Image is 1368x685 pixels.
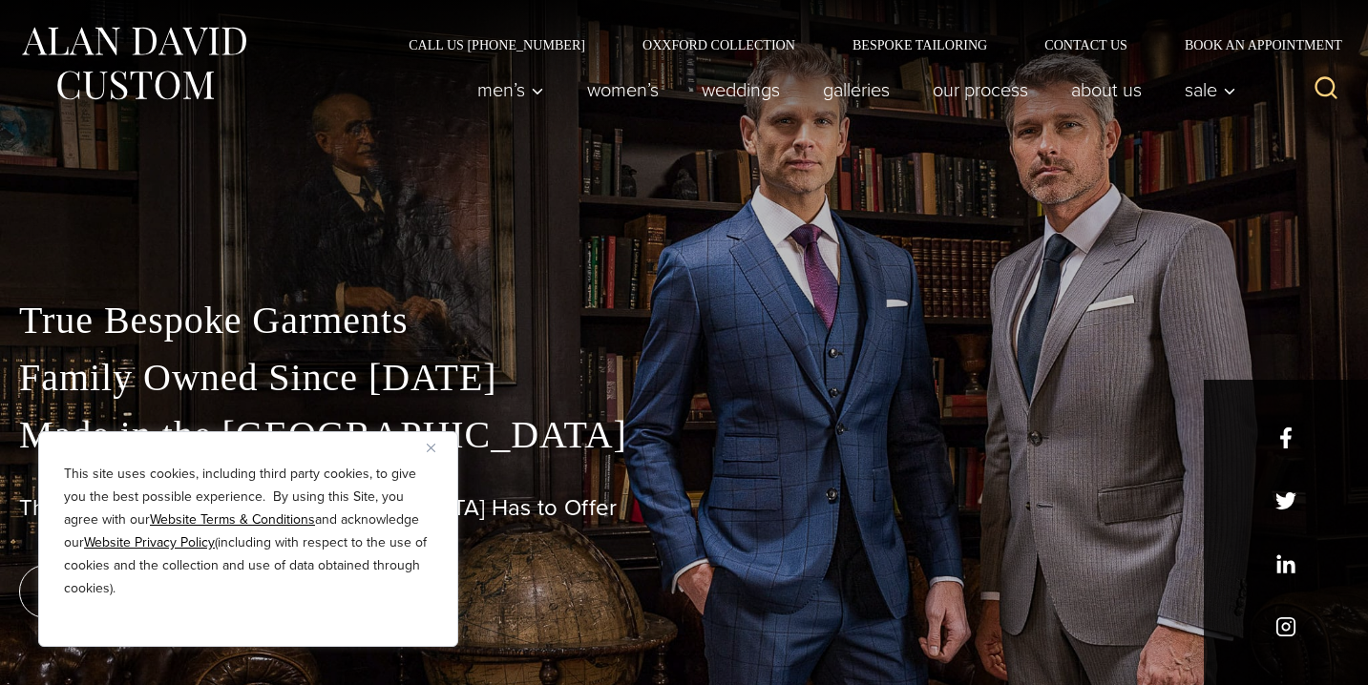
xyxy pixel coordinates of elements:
a: Website Terms & Conditions [150,509,315,529]
a: book an appointment [19,565,286,618]
button: View Search Form [1303,67,1349,113]
h1: The Best Custom Suits [GEOGRAPHIC_DATA] Has to Offer [19,494,1349,522]
nav: Primary Navigation [456,71,1247,109]
a: About Us [1050,71,1164,109]
span: Men’s [477,80,544,99]
a: Call Us [PHONE_NUMBER] [380,38,614,52]
p: True Bespoke Garments Family Owned Since [DATE] Made in the [GEOGRAPHIC_DATA] [19,292,1349,464]
a: Oxxford Collection [614,38,824,52]
a: Website Privacy Policy [84,532,215,552]
a: Book an Appointment [1156,38,1349,52]
a: Our Process [912,71,1050,109]
a: Bespoke Tailoring [824,38,1016,52]
p: This site uses cookies, including third party cookies, to give you the best possible experience. ... [64,463,432,600]
img: Close [427,444,435,452]
a: weddings [681,71,802,109]
img: Alan David Custom [19,21,248,106]
button: Close [427,436,450,459]
a: Contact Us [1016,38,1156,52]
span: Sale [1185,80,1236,99]
a: Women’s [566,71,681,109]
nav: Secondary Navigation [380,38,1349,52]
a: Galleries [802,71,912,109]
